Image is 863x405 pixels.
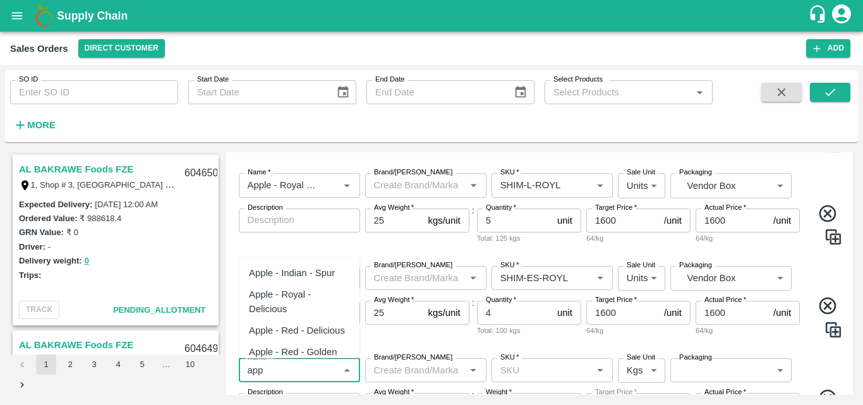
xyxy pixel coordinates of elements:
p: Kgs [627,363,643,377]
img: logo [32,3,57,28]
button: Open [691,84,708,100]
p: Units [627,179,648,193]
p: kgs/unit [428,306,461,320]
button: Choose date [509,80,533,104]
label: Actual Price [704,387,746,397]
p: unit [557,214,572,227]
label: SKU [500,167,519,178]
button: Open [592,177,608,193]
label: Name [248,353,270,363]
p: /unit [664,306,682,320]
button: Open [465,270,481,286]
button: 0 [85,254,89,269]
input: Create Brand/Marka [369,270,462,286]
div: : [231,163,848,255]
p: /unit [773,214,791,227]
input: Name [243,362,335,378]
button: Close [339,362,355,378]
button: Open [592,270,608,286]
button: page 1 [36,354,56,375]
input: SKU [495,362,588,378]
div: 64/kg [586,325,691,336]
label: ₹ 988618.4 [80,214,121,223]
label: Driver: [19,242,45,251]
label: Quantity [486,203,516,213]
label: Avg Weight [374,203,414,213]
label: Target Price [595,203,637,213]
input: SKU [495,177,572,193]
label: ₹ 0 [66,227,78,237]
nav: pagination navigation [10,354,221,395]
label: Target Price [595,387,637,397]
div: Total: 100 kgs [477,325,581,336]
label: Brand/[PERSON_NAME] [374,260,452,270]
b: Supply Chain [57,9,128,22]
label: Avg Weight [374,295,414,305]
input: 0.0 [365,209,423,233]
img: CloneIcon [824,320,843,339]
label: Expected Delivery : [19,200,92,209]
div: 64/kg [696,325,800,336]
a: AL BAKRAWE Foods FZE [19,161,133,178]
label: Sale Unit [627,260,655,270]
div: : [231,256,848,348]
label: SKU [500,260,519,270]
div: … [156,359,176,371]
button: Choose date [331,80,355,104]
label: Sale Unit [627,167,655,178]
p: kgs/unit [428,214,461,227]
a: Supply Chain [57,7,808,25]
label: Select Products [553,75,603,85]
label: Description [248,387,283,397]
input: 0.0 [477,301,552,325]
label: Packaging [679,167,712,178]
img: CloneIcon [824,227,843,246]
label: GRN Value: [19,227,64,237]
p: Vendor Box [687,179,771,193]
button: Go to next page [12,375,32,395]
input: Select Products [548,84,688,100]
button: More [10,114,59,136]
input: Name [243,177,319,193]
input: Enter SO ID [10,80,178,104]
div: 64/kg [696,233,800,244]
div: Apple - Royal - Delicious [249,287,349,316]
label: Brand/[PERSON_NAME] [374,353,452,363]
label: Name [248,167,270,178]
label: Weight [486,387,512,397]
input: 0.0 [365,301,423,325]
button: Go to page 2 [60,354,80,375]
button: Open [592,362,608,378]
p: unit [557,306,572,320]
input: Start Date [188,80,326,104]
label: Delivery weight: [19,256,82,265]
div: 64/kg [586,233,691,244]
button: Select DC [78,39,165,57]
button: Open [465,362,481,378]
input: SKU [495,270,572,286]
div: customer-support [808,4,830,27]
button: Open [465,177,481,193]
button: Add [806,39,850,57]
label: Trips: [19,270,41,280]
div: Apple - Indian - Spur [249,266,335,280]
label: Actual Price [704,295,746,305]
div: Apple - Red - Delicious [249,323,345,337]
p: /unit [664,214,682,227]
label: Start Date [197,75,229,85]
button: Go to page 3 [84,354,104,375]
label: Target Price [595,295,637,305]
label: - [48,242,51,251]
div: Total: 125 kgs [477,233,581,244]
input: 0.0 [477,209,552,233]
label: Brand/[PERSON_NAME] [374,167,452,178]
p: Units [627,271,648,285]
label: Avg Weight [374,387,414,397]
input: End Date [366,80,504,104]
label: SKU [500,353,519,363]
p: Vendor Box [687,271,771,285]
label: [DATE] 12:00 AM [95,200,157,209]
button: Go to page 4 [108,354,128,375]
input: Create Brand/Marka [369,362,462,378]
button: Go to page 5 [132,354,152,375]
